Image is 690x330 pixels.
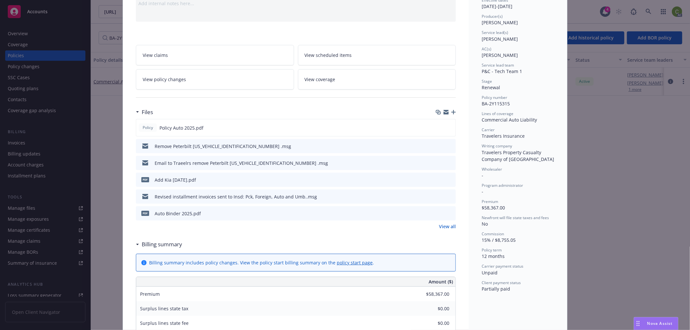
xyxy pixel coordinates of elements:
input: 0.00 [411,318,453,328]
span: View coverage [305,76,335,83]
span: Policy number [482,95,507,100]
span: Producer(s) [482,14,503,19]
span: Travelers Insurance [482,133,525,139]
span: P&C - Tech Team 1 [482,68,522,74]
button: preview file [447,193,453,200]
div: Billing summary includes policy changes. View the policy start billing summary on the . [149,259,374,266]
span: [PERSON_NAME] [482,36,518,42]
span: BA-2Y115315 [482,101,510,107]
span: Surplus lines state fee [140,320,189,326]
button: Nova Assist [634,317,678,330]
span: Amount ($) [429,278,453,285]
span: - [482,188,483,195]
span: No [482,221,488,227]
button: download file [437,193,442,200]
span: 12 months [482,253,505,259]
span: Renewal [482,84,500,90]
button: download file [437,143,442,150]
span: Service lead(s) [482,30,508,35]
span: Wholesaler [482,166,502,172]
button: download file [437,160,442,166]
span: Stage [482,79,492,84]
a: View policy changes [136,69,294,90]
a: View claims [136,45,294,65]
span: Policy [141,125,154,131]
span: $58,367.00 [482,205,505,211]
div: Billing summary [136,240,182,249]
a: View all [439,223,456,230]
span: View scheduled items [305,52,352,59]
span: Writing company [482,143,512,149]
a: View coverage [298,69,456,90]
span: [PERSON_NAME] [482,52,518,58]
h3: Billing summary [142,240,182,249]
button: download file [437,176,442,183]
span: Commission [482,231,504,237]
button: preview file [447,176,453,183]
span: 15% / $8,755.05 [482,237,516,243]
span: Program administrator [482,183,523,188]
span: Partially paid [482,286,510,292]
span: Travelers Property Casualty Company of [GEOGRAPHIC_DATA] [482,149,554,162]
span: Client payment status [482,280,521,285]
div: Files [136,108,153,116]
div: Add Kia [DATE].pdf [155,176,196,183]
span: Commercial Auto Liability [482,117,537,123]
span: Carrier [482,127,495,133]
a: policy start page [337,260,373,266]
input: 0.00 [411,304,453,314]
input: 0.00 [411,289,453,299]
span: View claims [143,52,168,59]
span: Newfront will file state taxes and fees [482,215,549,220]
span: View policy changes [143,76,186,83]
span: Unpaid [482,270,498,276]
div: Email to Traeelrs remove Peterbilt [US_VEHICLE_IDENTIFICATION_NUMBER] .msg [155,160,328,166]
a: View scheduled items [298,45,456,65]
span: pdf [141,177,149,182]
span: Service lead team [482,62,514,68]
span: Policy term [482,247,502,253]
span: Surplus lines state tax [140,305,188,312]
span: Premium [482,199,498,204]
div: Auto Binder 2025.pdf [155,210,201,217]
button: preview file [447,124,453,131]
span: Lines of coverage [482,111,513,116]
div: Remove Peterbilt [US_VEHICLE_IDENTIFICATION_NUMBER] .msg [155,143,291,150]
span: AC(s) [482,46,491,52]
button: download file [437,210,442,217]
span: Carrier payment status [482,263,523,269]
span: Nova Assist [647,321,673,326]
div: Revised installment invoices sent to Insd: Pck, Foreign, Auto and Umb..msg [155,193,317,200]
button: preview file [447,210,453,217]
span: pdf [141,211,149,216]
span: Premium [140,291,160,297]
h3: Files [142,108,153,116]
button: preview file [447,143,453,150]
button: download file [437,124,442,131]
span: - [482,172,483,178]
span: [PERSON_NAME] [482,19,518,26]
span: Policy Auto 2025.pdf [159,124,203,131]
div: Drag to move [634,317,642,330]
button: preview file [447,160,453,166]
